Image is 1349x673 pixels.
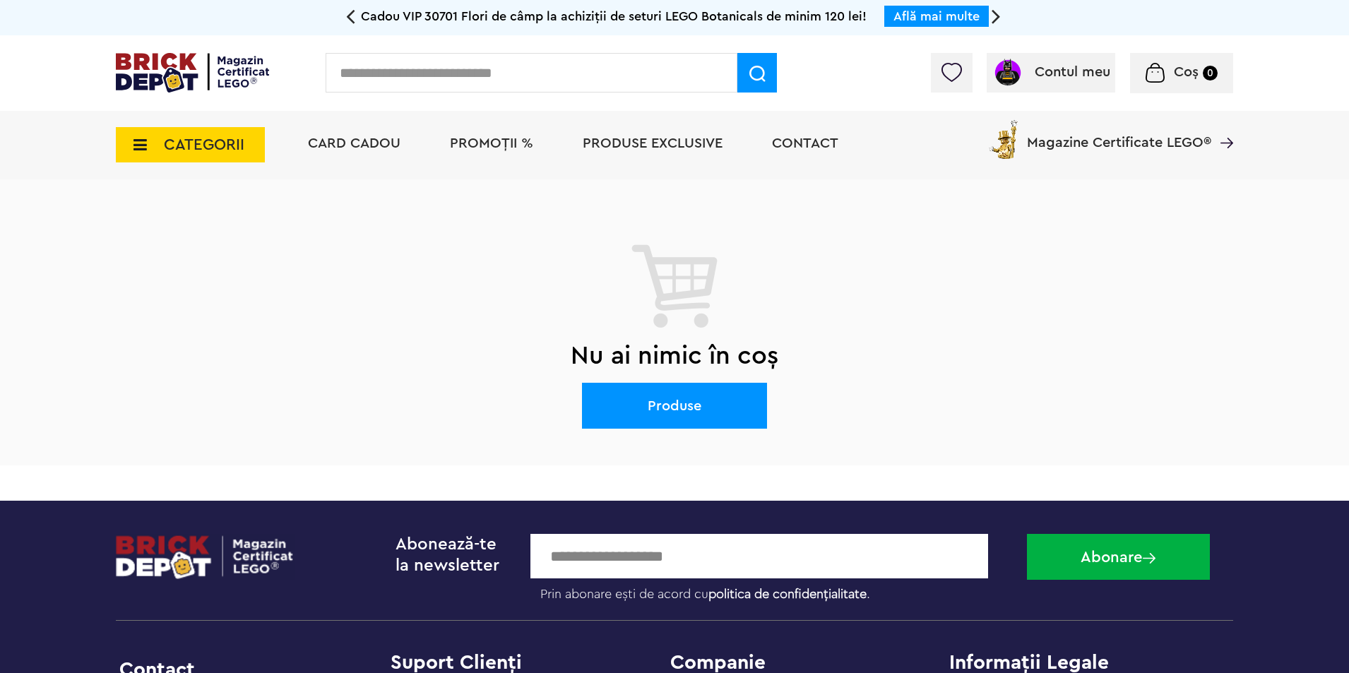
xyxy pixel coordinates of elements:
[396,536,499,574] span: Abonează-te la newsletter
[1203,66,1218,81] small: 0
[583,136,723,150] a: Produse exclusive
[1211,117,1233,131] a: Magazine Certificate LEGO®
[1143,553,1155,564] img: Abonare
[308,136,400,150] a: Card Cadou
[670,653,950,672] h4: Companie
[530,578,1016,602] label: Prin abonare ești de acord cu .
[1027,534,1210,580] button: Abonare
[772,136,838,150] a: Contact
[116,534,295,580] img: footerlogo
[1174,65,1199,79] span: Coș
[708,588,867,600] a: politica de confidențialitate
[893,10,980,23] a: Află mai multe
[450,136,533,150] a: PROMOȚII %
[582,383,767,429] a: Produse
[1027,117,1211,150] span: Magazine Certificate LEGO®
[949,653,1229,672] h4: Informații Legale
[116,329,1233,383] h2: Nu ai nimic în coș
[164,137,244,153] span: CATEGORII
[992,65,1110,79] a: Contul meu
[391,653,670,672] h4: Suport Clienți
[1035,65,1110,79] span: Contul meu
[361,10,867,23] span: Cadou VIP 30701 Flori de câmp la achiziții de seturi LEGO Botanicals de minim 120 lei!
